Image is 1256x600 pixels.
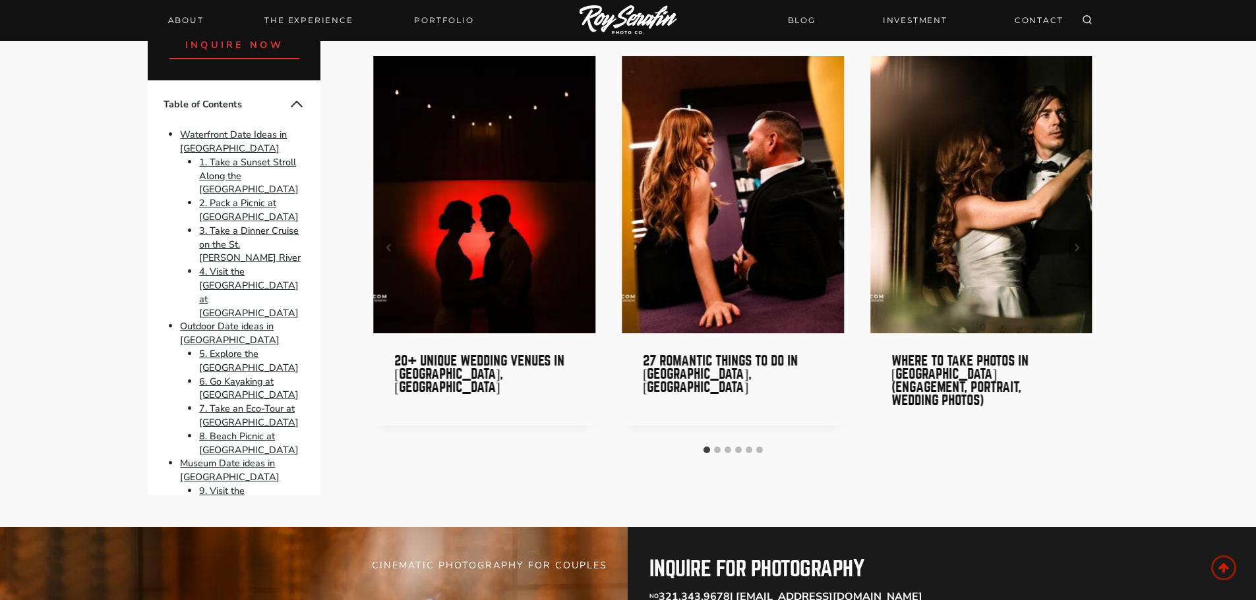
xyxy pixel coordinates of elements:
[199,224,301,265] a: 3. Take a Dinner Cruise on the St. [PERSON_NAME] River
[199,155,299,196] a: 1. Take a Sunset Stroll Along the [GEOGRAPHIC_DATA]
[394,354,564,394] a: 20+ Unique Wedding Venues in [GEOGRAPHIC_DATA], [GEOGRAPHIC_DATA]
[373,445,1092,455] ul: Select a slide to show
[256,11,361,30] a: THE EXPERIENCE
[643,354,798,394] a: 27 Romantic Things to Do in [GEOGRAPHIC_DATA], [GEOGRAPHIC_DATA]
[870,56,1092,439] div: 3 of 6
[180,457,280,484] a: Museum Date ideas in [GEOGRAPHIC_DATA]
[649,592,659,600] sub: NO
[164,97,289,111] span: Table of Contents
[1069,236,1085,259] button: Next
[756,447,763,453] button: Go to slide 6
[746,447,752,453] button: Go to slide 5
[1007,9,1071,32] a: CONTACT
[622,56,844,439] div: 2 of 6
[780,9,1071,32] nav: Secondary Navigation
[373,56,595,333] img: 20+ Unique Wedding Venues in Jacksonville, FL 9
[199,429,299,456] a: 8. Beach Picnic at [GEOGRAPHIC_DATA]
[870,56,1092,333] img: Where to Take Photos In St Augustine (engagement, portrait, wedding photos) 11
[289,97,305,113] button: Collapse Table of Contents
[580,5,677,36] img: Logo of Roy Serafin Photo Co., featuring stylized text in white on a light background, representi...
[199,375,299,402] a: 6. Go Kayaking at [GEOGRAPHIC_DATA]
[199,402,299,429] a: 7. Take an Eco-Tour at [GEOGRAPHIC_DATA]
[249,559,607,573] h5: CINEMATIC PHOTOGRAPHY FOR COUPLES
[622,56,844,333] img: 27 Romantic Things to Do in Jacksonville, FL 10
[875,9,955,32] a: INVESTMENT
[169,28,300,60] a: inquire now
[199,484,299,511] a: 9. Visit the [GEOGRAPHIC_DATA]
[373,56,595,333] a: Silhouette of a couple in formal attire embracing under warm ambient lighting, with a red backdro...
[622,56,844,333] a: Couple smiling at each other inside a room.
[199,347,299,374] a: 5. Explore the [GEOGRAPHIC_DATA]
[180,320,280,347] a: Outdoor Date ideas in [GEOGRAPHIC_DATA]
[735,447,742,453] button: Go to slide 4
[1078,11,1096,30] button: View Search Form
[1211,555,1236,580] a: Scroll to top
[381,236,397,259] button: Go to last slide
[406,11,481,30] a: Portfolio
[373,56,595,439] div: 1 of 6
[199,197,299,224] a: 2. Pack a Picnic at [GEOGRAPHIC_DATA]
[870,56,1092,333] a: Bride and groom in formal attire embrace in a dimly lit setting, showcasing elegant wedding attir...
[160,11,482,30] nav: Primary Navigation
[725,447,731,453] button: Go to slide 3
[199,265,299,319] a: 4. Visit the [GEOGRAPHIC_DATA] at [GEOGRAPHIC_DATA]
[185,39,284,52] span: inquire now
[160,11,212,30] a: About
[180,128,287,155] a: Waterfront Date Ideas in [GEOGRAPHIC_DATA]
[891,354,1029,407] a: Where to Take Photos In [GEOGRAPHIC_DATA] (engagement, portrait, wedding photos)
[703,447,710,453] button: Go to slide 1
[714,447,721,453] button: Go to slide 2
[780,9,823,32] a: BLOG
[649,559,1008,580] h2: inquire for photography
